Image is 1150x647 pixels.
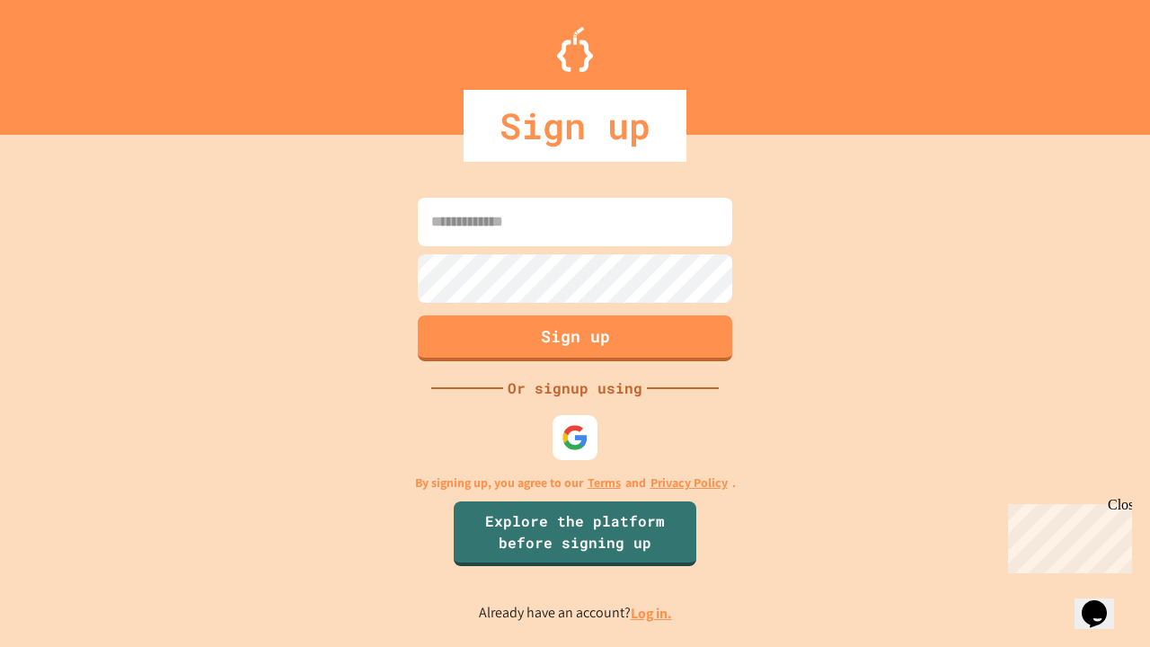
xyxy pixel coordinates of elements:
[415,474,736,492] p: By signing up, you agree to our and .
[631,604,672,623] a: Log in.
[557,27,593,72] img: Logo.svg
[479,602,672,625] p: Already have an account?
[650,474,728,492] a: Privacy Policy
[7,7,124,114] div: Chat with us now!Close
[464,90,686,162] div: Sign up
[1075,575,1132,629] iframe: chat widget
[503,377,647,399] div: Or signup using
[1001,497,1132,573] iframe: chat widget
[588,474,621,492] a: Terms
[418,315,732,361] button: Sign up
[562,424,588,451] img: google-icon.svg
[454,501,696,566] a: Explore the platform before signing up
